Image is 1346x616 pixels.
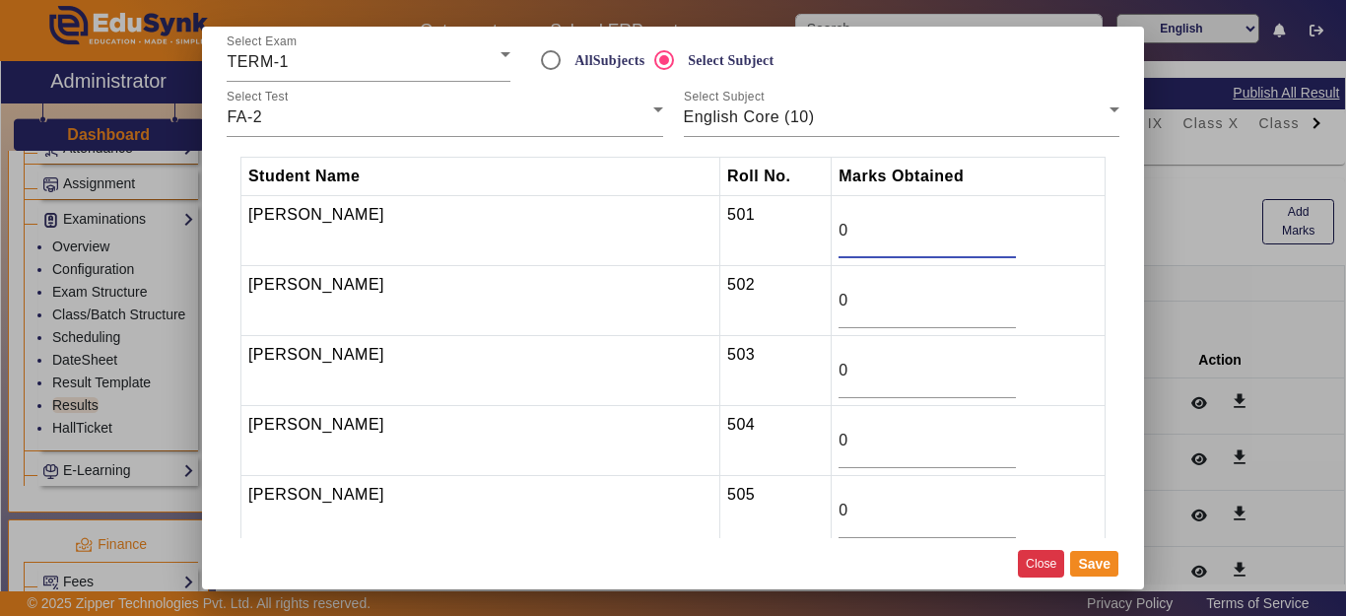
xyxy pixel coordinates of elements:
[719,406,831,476] td: 504
[240,406,719,476] td: [PERSON_NAME]
[227,53,289,70] span: TERM-1
[240,266,719,336] td: [PERSON_NAME]
[839,429,1016,452] input: Marks Obtained
[684,108,815,125] span: English Core (10)
[240,476,719,546] td: [PERSON_NAME]
[719,266,831,336] td: 502
[227,108,262,125] span: FA-2
[684,52,774,69] label: Select Subject
[227,91,289,103] mat-label: Select Test
[832,158,1106,196] th: Marks Obtained
[839,499,1016,522] input: Marks Obtained
[240,158,719,196] th: Student Name
[719,196,831,266] td: 501
[240,336,719,406] td: [PERSON_NAME]
[684,91,765,103] mat-label: Select Subject
[1070,551,1118,577] button: Save
[719,476,831,546] td: 505
[839,219,1016,242] input: Marks Obtained
[1018,550,1064,577] button: Close
[240,196,719,266] td: [PERSON_NAME]
[839,289,1016,312] input: Marks Obtained
[571,52,644,69] label: AllSubjects
[719,158,831,196] th: Roll No.
[719,336,831,406] td: 503
[839,359,1016,382] input: Marks Obtained
[227,35,297,48] mat-label: Select Exam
